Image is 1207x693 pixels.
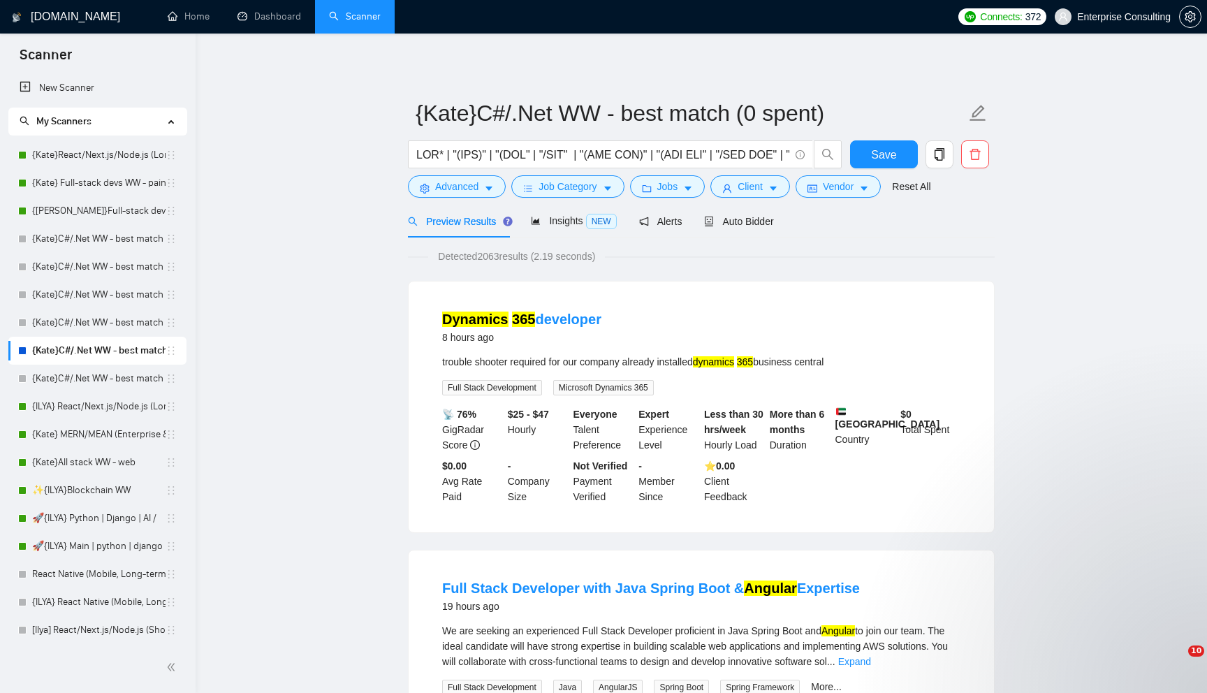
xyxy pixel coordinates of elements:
li: New Scanner [8,74,186,102]
div: 19 hours ago [442,598,860,615]
a: {Kate}C#/.Net WW - best match (0 spent) [32,337,166,365]
b: $0.00 [442,460,467,472]
li: ✨{ILYA}Blockchain WW [8,476,186,504]
span: holder [166,541,177,552]
div: Company Size [505,458,571,504]
a: New Scanner [20,74,175,102]
a: Dynamics 365developer [442,312,601,327]
span: search [20,116,29,126]
mark: dynamics [693,356,734,367]
button: userClientcaret-down [710,175,790,198]
a: {Kate}C#/.Net WW - best match [32,225,166,253]
a: ✨{ILYA}Blockchain WW [32,476,166,504]
button: setting [1179,6,1201,28]
img: 🇦🇪 [836,407,846,416]
span: user [1058,12,1068,22]
li: {Kate}React/Next.js/Node.js (Long-term, All Niches) [8,141,186,169]
span: info-circle [470,440,480,450]
a: {[PERSON_NAME]}Full-stack devs WW (<1 month) - pain point [32,197,166,225]
li: {Kate}All stack WW - web [8,448,186,476]
span: caret-down [768,183,778,194]
li: {Kate}Full-stack devs WW (<1 month) - pain point [8,197,186,225]
span: holder [166,401,177,412]
span: Vendor [823,179,854,194]
button: folderJobscaret-down [630,175,705,198]
li: {ILYA} React/Next.js/Node.js (Long-term, All Niches) [8,393,186,421]
span: copy [926,148,953,161]
b: Everyone [573,409,617,420]
div: GigRadar Score [439,407,505,453]
span: caret-down [683,183,693,194]
span: holder [166,485,177,496]
div: Client Feedback [701,458,767,504]
li: {Kate}C#/.Net WW - best match (not preferred location) [8,253,186,281]
li: {ILYA} React Native (Mobile, Long-term) [8,588,186,616]
span: holder [166,205,177,217]
span: Save [871,146,896,163]
span: area-chart [531,216,541,226]
a: {Kate}React/Next.js/Node.js (Long-term, All Niches) [32,141,166,169]
span: 372 [1025,9,1041,24]
a: More... [811,681,842,692]
a: {Kate} MERN/MEAN (Enterprise & SaaS) [32,421,166,448]
b: More than 6 months [770,409,825,435]
b: Expert [638,409,669,420]
a: {Kate}C#/.Net WW - best match (0 spent, not preferred location) [32,365,166,393]
li: {Kate}C#/.Net WW - best match (<1 month, not preferred location) [8,309,186,337]
a: {Kate}C#/.Net WW - best match (<1 month, not preferred location) [32,309,166,337]
b: $25 - $47 [508,409,549,420]
span: caret-down [603,183,613,194]
div: Avg Rate Paid [439,458,505,504]
li: {Kate}C#/.Net WW - best match [8,225,186,253]
span: search [814,148,841,161]
span: holder [166,373,177,384]
div: Duration [767,407,833,453]
button: copy [926,140,953,168]
button: idcardVendorcaret-down [796,175,881,198]
span: notification [639,217,649,226]
span: holder [166,457,177,468]
mark: Angular [744,581,797,596]
span: idcard [807,183,817,194]
iframe: Intercom live chat [1160,645,1193,679]
span: Microsoft Dynamics 365 [553,380,654,395]
span: folder [642,183,652,194]
b: Not Verified [573,460,628,472]
span: holder [166,345,177,356]
a: React Native (Mobile, Long-term) [32,560,166,588]
a: 🚀{ILYA} Python | Django | AI / [32,504,166,532]
li: {Kate} Full-stack devs WW - pain point [8,169,186,197]
div: We are seeking an experienced Full Stack Developer proficient in Java Spring Boot and to join our... [442,623,960,669]
span: NEW [586,214,617,229]
span: Scanner [8,45,83,74]
mark: Angular [821,625,855,636]
a: dashboardDashboard [237,10,301,22]
span: robot [704,217,714,226]
span: info-circle [796,150,805,159]
span: holder [166,261,177,272]
span: setting [420,183,430,194]
span: holder [166,513,177,524]
span: caret-down [859,183,869,194]
span: Full Stack Development [442,380,542,395]
li: {Kate}C#/.Net WW - best match (0 spent) [8,337,186,365]
span: edit [969,104,987,122]
a: homeHome [168,10,210,22]
span: holder [166,569,177,580]
a: {Kate}C#/.Net WW - best match (not preferred location) [32,253,166,281]
div: Tooltip anchor [502,215,514,228]
img: logo [12,6,22,29]
span: Advanced [435,179,478,194]
span: holder [166,597,177,608]
span: delete [962,148,988,161]
div: 8 hours ago [442,329,601,346]
li: {Kate}C#/.Net WW - best match (0 spent, not preferred location) [8,365,186,393]
span: holder [166,177,177,189]
button: settingAdvancedcaret-down [408,175,506,198]
b: 📡 76% [442,409,476,420]
li: 🚀{ILYA} Main | python | django | AI (+less than 30 h) [8,532,186,560]
b: ⭐️ 0.00 [704,460,735,472]
span: holder [166,149,177,161]
div: Experience Level [636,407,701,453]
span: Client [738,179,763,194]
